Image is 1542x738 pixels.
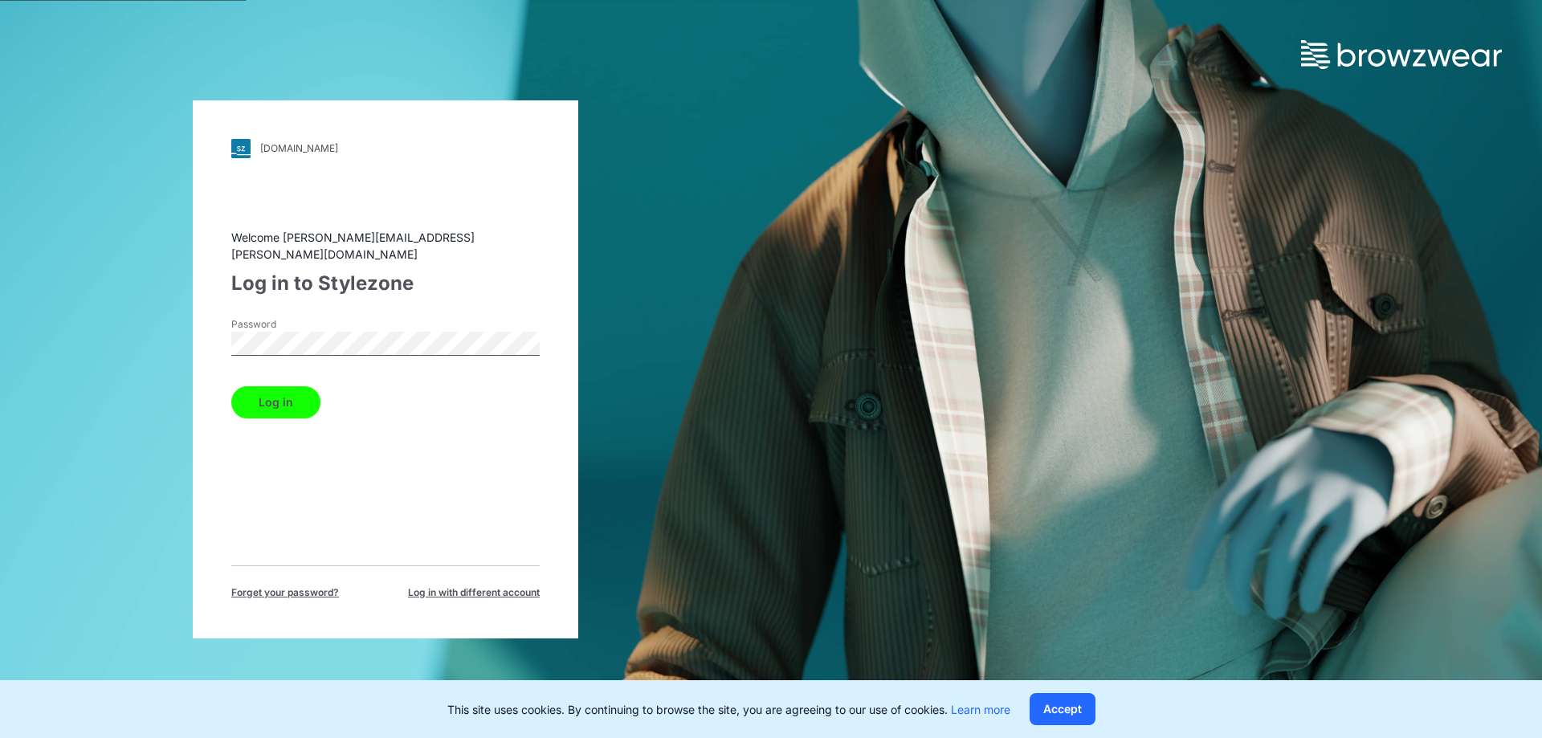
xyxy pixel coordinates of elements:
img: svg+xml;base64,PHN2ZyB3aWR0aD0iMjgiIGhlaWdodD0iMjgiIHZpZXdCb3g9IjAgMCAyOCAyOCIgZmlsbD0ibm9uZSIgeG... [231,139,251,158]
p: This site uses cookies. By continuing to browse the site, you are agreeing to our use of cookies. [447,701,1010,718]
a: [DOMAIN_NAME] [231,139,540,158]
img: browzwear-logo.73288ffb.svg [1301,40,1502,69]
div: Welcome [PERSON_NAME][EMAIL_ADDRESS][PERSON_NAME][DOMAIN_NAME] [231,229,540,263]
span: Log in with different account [408,585,540,600]
div: Log in to Stylezone [231,269,540,298]
label: Password [231,317,344,332]
div: [DOMAIN_NAME] [260,142,338,154]
a: Learn more [951,703,1010,716]
button: Accept [1030,693,1095,725]
span: Forget your password? [231,585,339,600]
button: Log in [231,386,320,418]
